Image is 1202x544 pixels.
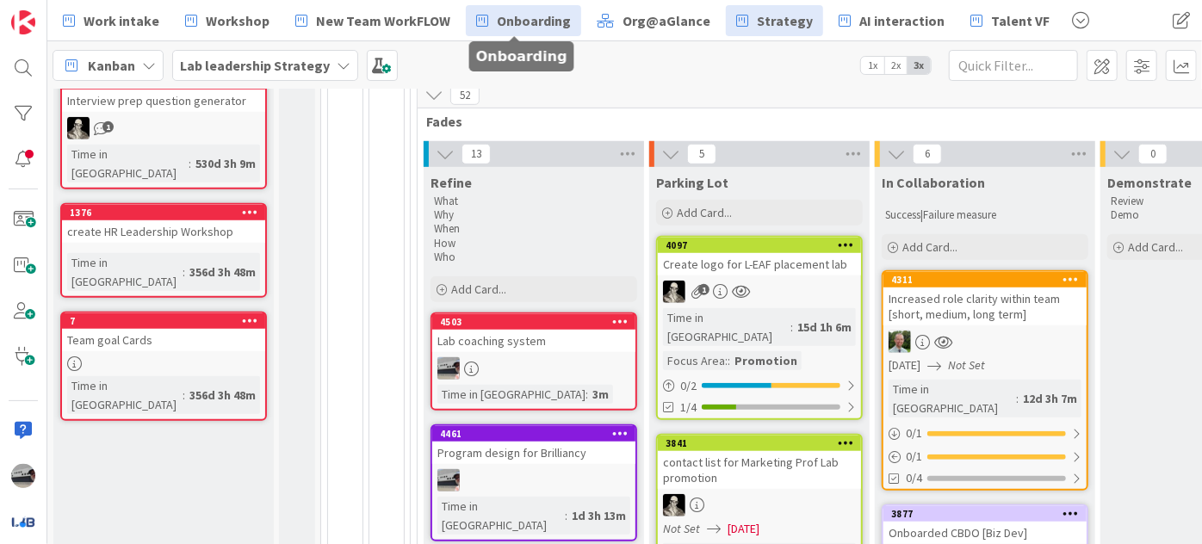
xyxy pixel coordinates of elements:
[175,5,280,36] a: Workshop
[658,281,861,303] div: WS
[949,50,1078,81] input: Quick Filter...
[906,469,922,487] span: 0/4
[432,357,635,380] div: jB
[906,448,922,466] span: 0 / 1
[586,385,588,404] span: :
[859,10,945,31] span: AI interaction
[62,313,265,351] div: 7Team goal Cards
[883,423,1087,444] div: 0/1
[60,72,267,189] a: Interview prep question generatorWSTime in [GEOGRAPHIC_DATA]:530d 3h 9m
[285,5,461,36] a: New Team WorkFLOW
[586,5,721,36] a: Org@aGlance
[908,57,931,74] span: 3x
[189,154,191,173] span: :
[588,385,613,404] div: 3m
[62,90,265,112] div: Interview prep question generator
[437,385,586,404] div: Time in [GEOGRAPHIC_DATA]
[67,376,183,414] div: Time in [GEOGRAPHIC_DATA]
[434,237,634,250] p: How
[883,272,1087,325] div: 4311Increased role clarity within team [short, medium, long term]
[62,117,265,139] div: WS
[440,428,635,440] div: 4461
[11,510,35,534] img: avatar
[889,380,1016,417] div: Time in [GEOGRAPHIC_DATA]
[687,144,716,164] span: 5
[882,270,1088,491] a: 4311Increased role clarity within team [short, medium, long term]SH[DATE]Not SetTime in [GEOGRAPH...
[206,10,270,31] span: Workshop
[180,57,330,74] b: Lab leadership Strategy
[432,426,635,464] div: 4461Program design for Brilliancy
[948,357,985,373] i: Not Set
[790,318,793,337] span: :
[70,315,265,327] div: 7
[451,281,506,297] span: Add Card...
[434,250,634,264] p: Who
[62,313,265,329] div: 7
[658,253,861,275] div: Create logo for L-EAF placement lab
[62,205,265,220] div: 1376
[1016,389,1019,408] span: :
[432,442,635,464] div: Program design for Brilliancy
[60,203,267,298] a: 1376create HR Leadership WorkshopTime in [GEOGRAPHIC_DATA]:356d 3h 48m
[1128,239,1183,255] span: Add Card...
[316,10,450,31] span: New Team WorkFLOW
[884,57,908,74] span: 2x
[84,10,159,31] span: Work intake
[183,386,185,405] span: :
[466,5,581,36] a: Onboarding
[623,10,710,31] span: Org@aGlance
[991,10,1050,31] span: Talent VF
[434,208,634,222] p: Why
[567,506,630,525] div: 1d 3h 13m
[432,426,635,442] div: 4461
[440,316,635,328] div: 4503
[666,239,861,251] div: 4097
[663,521,700,536] i: Not Set
[432,314,635,330] div: 4503
[680,377,697,395] span: 0 / 2
[658,494,861,516] div: WS
[883,287,1087,325] div: Increased role clarity within team [short, medium, long term]
[88,55,135,76] span: Kanban
[883,272,1087,287] div: 4311
[960,5,1060,36] a: Talent VF
[663,351,728,370] div: Focus Area:
[889,331,911,353] img: SH
[102,121,114,133] span: 1
[883,331,1087,353] div: SH
[656,236,863,420] a: 4097Create logo for L-EAF placement labWSTime in [GEOGRAPHIC_DATA]:15d 1h 6mFocus Area::Promotion...
[185,263,260,281] div: 356d 3h 48m
[726,5,823,36] a: Strategy
[728,520,759,538] span: [DATE]
[11,10,35,34] img: Visit kanbanzone.com
[185,386,260,405] div: 356d 3h 48m
[450,84,480,105] span: 52
[828,5,955,36] a: AI interaction
[677,205,732,220] span: Add Card...
[1019,389,1081,408] div: 12d 3h 7m
[666,437,861,449] div: 3841
[656,174,728,191] span: Parking Lot
[891,508,1087,520] div: 3877
[885,208,1085,222] p: Success|Failure measure
[11,464,35,488] img: jB
[67,145,189,182] div: Time in [GEOGRAPHIC_DATA]
[67,117,90,139] img: WS
[658,238,861,253] div: 4097
[658,375,861,397] div: 0/2
[728,351,730,370] span: :
[434,195,634,208] p: What
[698,284,709,295] span: 1
[431,424,637,541] a: 4461Program design for BrilliancyjBTime in [GEOGRAPHIC_DATA]:1d 3h 13m
[497,10,571,31] span: Onboarding
[183,263,185,281] span: :
[476,48,567,65] h5: Onboarding
[437,469,460,491] img: jB
[1138,144,1168,164] span: 0
[891,274,1087,286] div: 4311
[889,356,920,374] span: [DATE]
[658,451,861,489] div: contact list for Marketing Prof Lab promotion
[883,506,1087,544] div: 3877Onboarded CBDO [Biz Dev]
[883,506,1087,522] div: 3877
[730,351,802,370] div: Promotion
